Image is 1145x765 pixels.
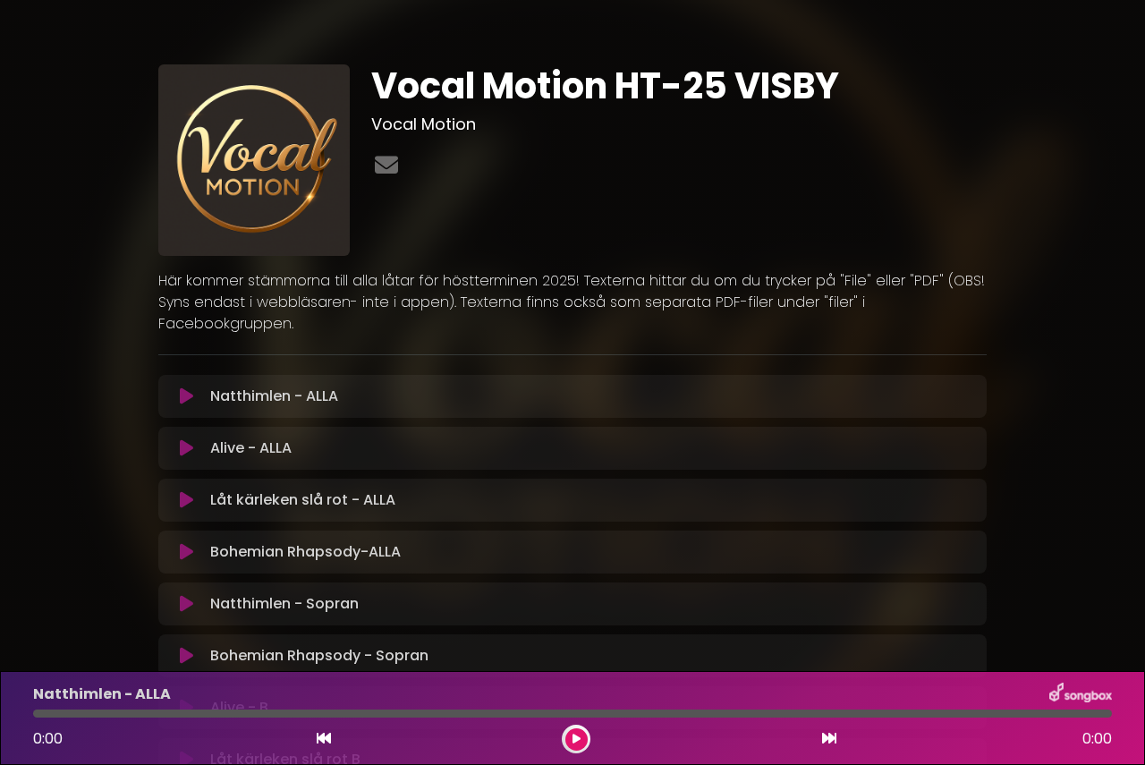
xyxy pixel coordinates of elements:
p: Bohemian Rhapsody - Sopran [210,645,428,667]
img: pGlB4Q9wSIK9SaBErEAn [158,64,350,256]
h1: Vocal Motion HT-25 VISBY [371,64,988,107]
p: Alive - ALLA [210,438,292,459]
p: Natthimlen - ALLA [210,386,338,407]
p: Bohemian Rhapsody-ALLA [210,541,401,563]
span: 0:00 [33,728,63,749]
img: songbox-logo-white.png [1049,683,1112,706]
p: Natthimlen - Sopran [210,593,359,615]
p: Låt kärleken slå rot - ALLA [210,489,395,511]
p: Natthimlen - ALLA [33,684,171,705]
span: 0:00 [1082,728,1112,750]
h3: Vocal Motion [371,115,988,134]
p: Här kommer stämmorna till alla låtar för höstterminen 2025! Texterna hittar du om du trycker på "... [158,270,987,335]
